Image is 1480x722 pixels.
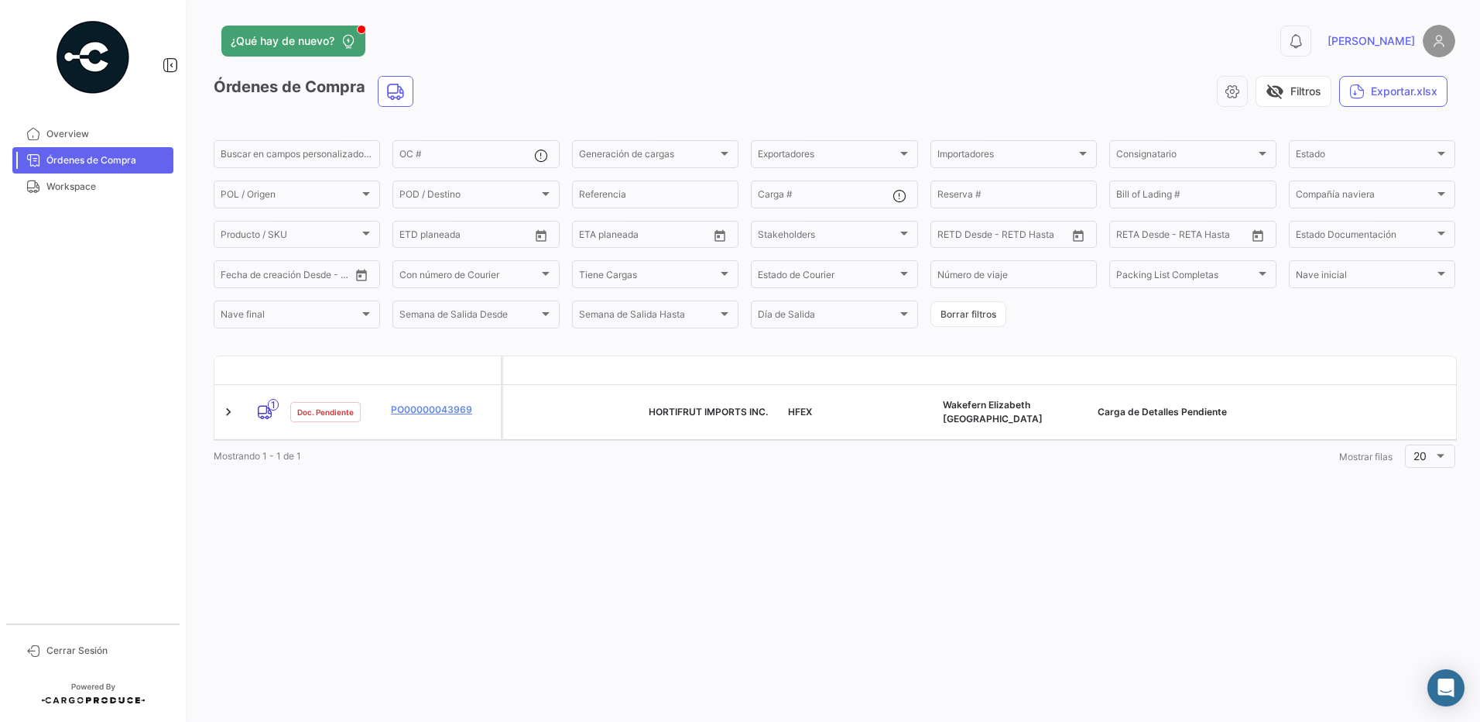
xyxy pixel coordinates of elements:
[579,271,718,282] span: Tiene Cargas
[1266,82,1284,101] span: visibility_off
[943,399,1043,425] span: Wakefern Elizabeth NJ
[46,644,167,658] span: Cerrar Sesión
[12,174,173,200] a: Workspace
[1328,33,1415,49] span: [PERSON_NAME]
[399,311,538,322] span: Semana de Salida Desde
[1296,232,1434,242] span: Estado Documentación
[221,232,359,242] span: Producto / SKU
[1427,669,1465,707] div: Abrir Intercom Messenger
[1339,76,1447,107] button: Exportar.xlsx
[391,403,495,417] a: PO00000043969
[54,19,132,96] img: powered-by.png
[1116,232,1118,242] input: Desde
[412,232,474,242] input: Hasta
[399,271,538,282] span: Con número de Courier
[297,406,354,418] span: Doc. Pendiente
[930,301,1006,327] button: Borrar filtros
[350,263,373,287] button: Open calendar
[758,151,896,162] span: Exportadores
[46,180,167,194] span: Workspace
[758,232,896,242] span: Stakeholders
[1098,405,1240,419] div: Carga de Detalles Pendiente
[233,271,295,282] input: Hasta
[937,232,939,242] input: Desde
[579,151,718,162] span: Generación de cargas
[1246,224,1269,247] button: Open calendar
[1413,449,1427,462] span: 20
[214,76,418,107] h3: Órdenes de Compra
[231,33,334,49] span: ¿Qué hay de nuevo?
[12,147,173,174] a: Órdenes de Compra
[579,232,581,242] input: Desde
[708,224,731,247] button: Open calendar
[268,399,279,411] span: 1
[649,406,768,418] span: HORTIFRUT IMPORTS INC.
[579,311,718,322] span: Semana de Salida Hasta
[591,232,653,242] input: Hasta
[1129,232,1191,242] input: Hasta
[758,311,896,322] span: Día de Salida
[1423,25,1455,57] img: placeholder-user.png
[399,232,401,242] input: Desde
[221,191,359,202] span: POL / Origen
[788,406,812,418] span: HFEX
[399,191,538,202] span: POD / Destino
[12,121,173,147] a: Overview
[1067,224,1090,247] button: Open calendar
[1116,271,1255,282] span: Packing List Completas
[529,224,553,247] button: Open calendar
[379,77,413,106] button: Land
[937,151,1076,162] span: Importadores
[221,271,222,282] input: Desde
[758,271,896,282] span: Estado de Courier
[950,232,1012,242] input: Hasta
[46,153,167,167] span: Órdenes de Compra
[1256,76,1331,107] button: visibility_offFiltros
[1296,271,1434,282] span: Nave inicial
[221,26,365,57] button: ¿Qué hay de nuevo?
[221,311,359,322] span: Nave final
[46,127,167,141] span: Overview
[1296,191,1434,202] span: Compañía naviera
[214,450,301,462] span: Mostrando 1 - 1 de 1
[1339,451,1393,462] span: Mostrar filas
[1116,151,1255,162] span: Consignatario
[221,404,236,420] a: Expand/Collapse Row
[1296,151,1434,162] span: Estado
